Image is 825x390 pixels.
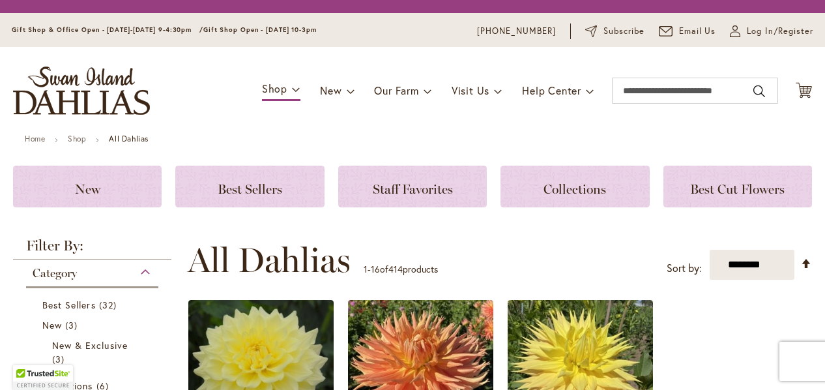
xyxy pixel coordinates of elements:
a: Staff Favorites [338,166,487,207]
span: 32 [99,298,120,312]
a: [PHONE_NUMBER] [477,25,556,38]
span: Our Farm [374,83,418,97]
span: Best Sellers [42,299,96,311]
a: Log In/Register [730,25,813,38]
a: Home [25,134,45,143]
span: Gift Shop & Office Open - [DATE]-[DATE] 9-4:30pm / [12,25,203,34]
a: Best Cut Flowers [663,166,812,207]
label: Sort by: [667,256,702,280]
span: Staff Favorites [373,181,453,197]
iframe: Launch Accessibility Center [10,344,46,380]
span: Collections [543,181,606,197]
span: New [42,319,62,331]
span: New & Exclusive [52,339,128,352]
span: Best Sellers [218,181,282,197]
span: 414 [388,263,403,275]
span: Shop [262,82,287,95]
span: 16 [371,263,380,275]
a: Subscribe [585,25,644,38]
span: New [75,181,100,197]
strong: All Dahlias [109,134,149,143]
a: Shop [68,134,86,143]
span: Best Cut Flowers [690,181,785,197]
a: Best Sellers [42,298,145,312]
span: Gift Shop Open - [DATE] 10-3pm [203,25,317,34]
p: - of products [364,259,438,280]
a: Collections [500,166,649,207]
a: New [42,318,145,332]
span: 3 [65,318,81,332]
span: Subscribe [603,25,644,38]
span: Visit Us [452,83,489,97]
a: Email Us [659,25,716,38]
span: New [320,83,341,97]
a: New [13,166,162,207]
span: All Dahlias [188,241,351,280]
span: Category [33,266,77,280]
a: Best Sellers [175,166,324,207]
span: Help Center [522,83,581,97]
strong: Filter By: [13,239,171,260]
a: New &amp; Exclusive [52,338,136,366]
span: 3 [52,352,68,366]
span: 1 [364,263,368,275]
span: Log In/Register [747,25,813,38]
a: store logo [13,67,150,115]
span: Email Us [679,25,716,38]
